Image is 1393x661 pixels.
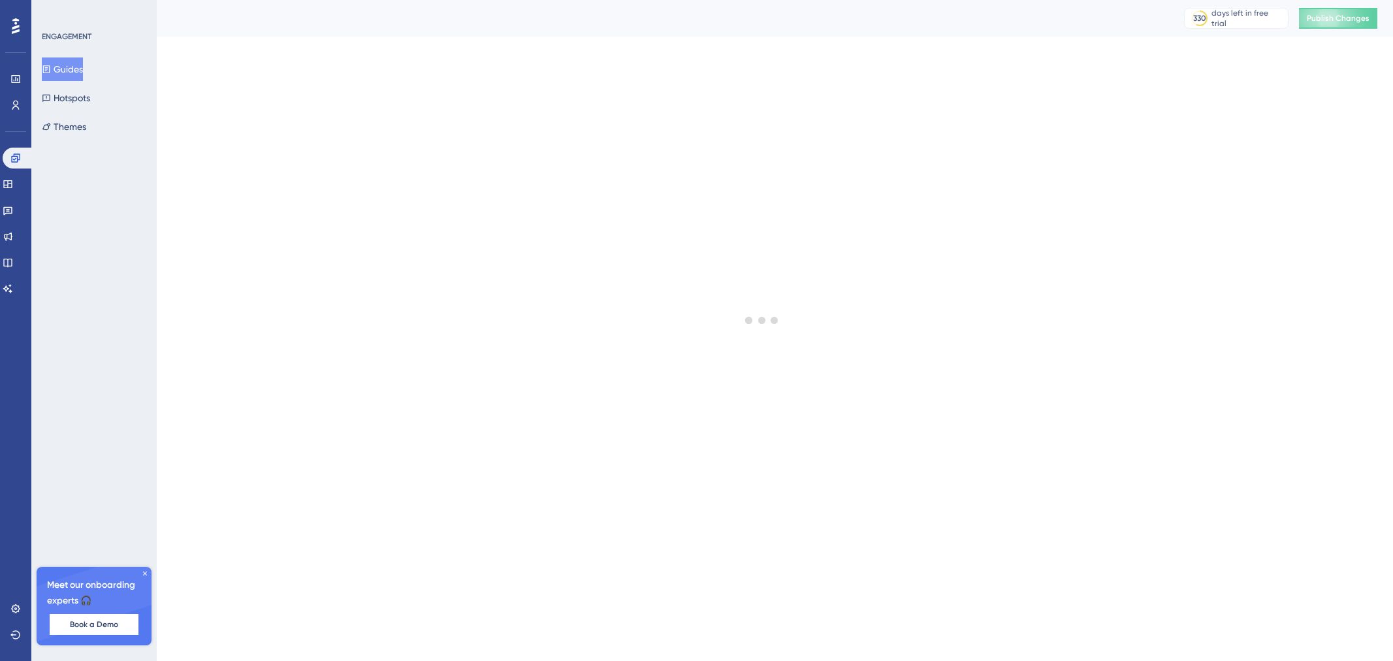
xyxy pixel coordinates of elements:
[42,57,83,81] button: Guides
[70,619,118,630] span: Book a Demo
[42,115,86,138] button: Themes
[1299,8,1377,29] button: Publish Changes
[50,614,138,635] button: Book a Demo
[1193,13,1206,24] div: 330
[42,86,90,110] button: Hotspots
[42,31,91,42] div: ENGAGEMENT
[1211,8,1284,29] div: days left in free trial
[47,577,141,609] span: Meet our onboarding experts 🎧
[1307,13,1369,24] span: Publish Changes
